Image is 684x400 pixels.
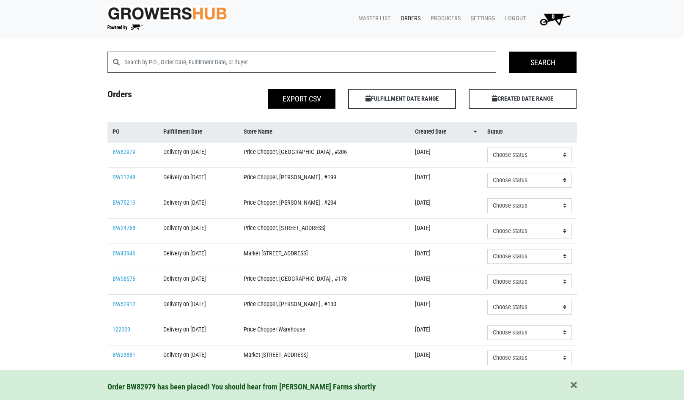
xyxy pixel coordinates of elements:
a: 0 [529,11,577,27]
span: FULFILLMENT DATE RANGE [348,89,456,109]
span: Fulfillment Date [163,127,202,137]
td: Price Chopper, [STREET_ADDRESS] [239,218,410,244]
td: Price Chopper, [PERSON_NAME] , #130 [239,294,410,320]
a: Status [487,127,572,137]
td: [DATE] [410,218,482,244]
a: Producers [424,11,464,27]
a: BW24768 [113,225,135,232]
td: Market [STREET_ADDRESS] [239,345,410,370]
td: [DATE] [410,269,482,294]
td: [DATE] [410,193,482,218]
td: Price Chopper, [GEOGRAPHIC_DATA] , #178 [239,269,410,294]
a: PO [113,127,154,137]
a: Logout [498,11,529,27]
td: Delivery on [DATE] [158,269,238,294]
a: Created Date [415,127,477,137]
a: BW58576 [113,275,135,282]
td: Delivery on [DATE] [158,218,238,244]
td: [DATE] [410,294,482,320]
a: Fulfillment Date [163,127,233,137]
td: Price Chopper Warehouse [239,320,410,345]
td: Delivery on [DATE] [158,167,238,193]
td: [DATE] [410,167,482,193]
a: Store Name [244,127,405,137]
td: Price Chopper, [GEOGRAPHIC_DATA] , #206 [239,142,410,168]
td: Price Chopper, [PERSON_NAME] , #199 [239,167,410,193]
td: [DATE] [410,244,482,269]
a: 122009 [113,326,130,333]
a: Master List [352,11,394,27]
h4: Orders [101,89,222,106]
input: Search by P.O., Order Date, Fulfillment Date, or Buyer [124,52,497,73]
span: Created Date [415,127,446,137]
span: PO [113,127,120,137]
a: BW43946 [113,250,135,257]
td: Delivery on [DATE] [158,294,238,320]
a: BW23881 [113,351,135,359]
span: CREATED DATE RANGE [469,89,577,109]
a: BW52912 [113,301,135,308]
td: Delivery on [DATE] [158,244,238,269]
a: Settings [464,11,498,27]
a: BW75219 [113,199,135,206]
td: [DATE] [410,142,482,168]
td: Price Chopper, [PERSON_NAME] , #234 [239,193,410,218]
td: Market [STREET_ADDRESS] [239,244,410,269]
a: BW82979 [113,148,135,156]
a: BW21248 [113,174,135,181]
a: Orders [394,11,424,27]
span: 0 [552,13,555,20]
td: Delivery on [DATE] [158,193,238,218]
span: Status [487,127,503,137]
td: Delivery on [DATE] [158,345,238,370]
input: Search [509,52,577,73]
img: original-fc7597fdc6adbb9d0e2ae620e786d1a2.jpg [107,5,228,21]
td: Delivery on [DATE] [158,320,238,345]
td: [DATE] [410,320,482,345]
img: Powered by Big Wheelbarrow [107,25,143,30]
td: [DATE] [410,345,482,370]
span: Store Name [244,127,272,137]
div: Order BW82979 has been placed! You should hear from [PERSON_NAME] Farms shortly [107,381,577,393]
button: Export CSV [268,89,335,109]
td: Delivery on [DATE] [158,142,238,168]
img: Cart [536,11,574,27]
